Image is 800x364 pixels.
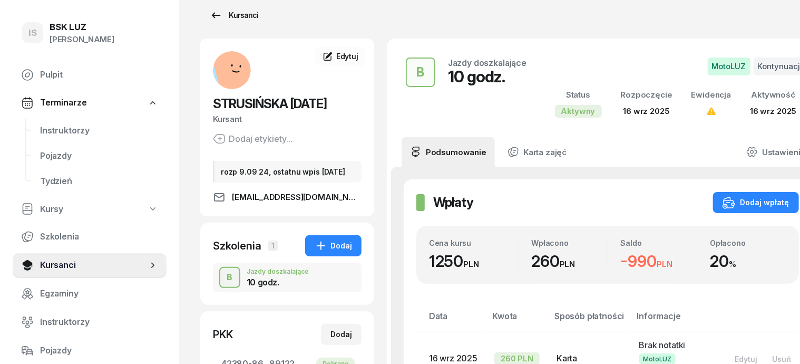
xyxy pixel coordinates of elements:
div: Kursanci [210,9,258,22]
span: 16 wrz 2025 [429,353,477,363]
div: 10 godz. [247,278,309,286]
div: 260 [531,252,607,271]
div: Aktywność [750,88,796,102]
button: Dodaj [321,324,362,345]
div: Edytuj [735,355,758,363]
span: Instruktorzy [40,315,158,329]
a: Terminarze [13,91,167,115]
div: Status [555,88,602,102]
div: BSK LUZ [50,23,114,32]
div: Szkolenia [213,238,261,253]
span: Pojazdy [40,149,158,163]
a: Pojazdy [32,143,167,169]
div: Usuń [773,355,792,363]
div: Dodaj [330,328,352,341]
span: Kursanci [40,258,148,272]
a: Tydzień [32,169,167,194]
a: Kursanci [200,5,268,26]
div: Rozpoczęcie [621,88,672,102]
div: Aktywny [555,105,602,118]
div: Dodaj [315,240,352,252]
div: Jazdy doszkalające [247,269,309,275]
span: 16 wrz 2025 [623,106,670,116]
div: 20 [710,252,786,271]
div: Cena kursu [429,238,518,247]
span: Pojazdy [40,344,158,358]
span: [EMAIL_ADDRESS][DOMAIN_NAME] [232,191,362,204]
div: B [413,62,429,83]
div: Ewidencja [691,88,731,102]
a: Kursy [13,197,167,222]
div: Saldo [621,238,697,247]
h2: Wpłaty [433,194,473,211]
div: [PERSON_NAME] [50,33,114,46]
button: B [219,267,240,288]
a: Pulpit [13,62,167,88]
span: Brak notatki [639,340,686,350]
span: Egzaminy [40,287,158,301]
span: Tydzień [40,175,158,188]
span: Edytuj [336,52,358,61]
div: 16 wrz 2025 [750,104,796,118]
a: Egzaminy [13,281,167,306]
a: Podsumowanie [402,137,495,167]
small: PLN [657,259,672,269]
div: Opłacono [710,238,786,247]
button: B [406,58,435,87]
th: Informacje [631,309,719,332]
span: IS [28,28,37,37]
a: Edytuj [315,47,366,66]
a: Karta zajęć [499,137,575,167]
div: -990 [621,252,697,271]
small: PLN [463,259,479,269]
span: Instruktorzy [40,124,158,138]
a: Szkolenia [13,224,167,250]
div: rozp 9.09 24, ostatnu wpis [DATE] [213,161,362,183]
button: Dodaj wpłatę [713,192,799,213]
div: 10 godz. [448,67,526,86]
th: Data [416,309,486,332]
div: Jazdy doszkalające [448,59,526,67]
button: BJazdy doszkalające10 godz. [213,263,362,292]
div: PKK [213,327,233,342]
a: Kursanci [13,253,167,278]
span: MotoLUZ [708,58,750,75]
th: Kwota [486,309,548,332]
span: Kursy [40,203,63,216]
button: Dodaj etykiety... [213,132,292,145]
th: Sposób płatności [548,309,630,332]
span: Szkolenia [40,230,158,244]
div: Dodaj wpłatę [723,196,789,209]
span: Terminarze [40,96,86,110]
a: Instruktorzy [32,118,167,143]
span: 1 [268,241,278,251]
small: PLN [560,259,575,269]
span: STRUSIŃSKA [DATE] [213,96,327,111]
div: Wpłacono [531,238,607,247]
button: Dodaj [305,235,362,256]
a: Instruktorzy [13,310,167,335]
small: % [729,259,736,269]
div: B [223,269,237,286]
a: [EMAIL_ADDRESS][DOMAIN_NAME] [213,191,362,204]
div: 1250 [429,252,518,271]
span: Pulpit [40,68,158,82]
a: Pojazdy [13,338,167,363]
div: Kursant [213,112,362,126]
